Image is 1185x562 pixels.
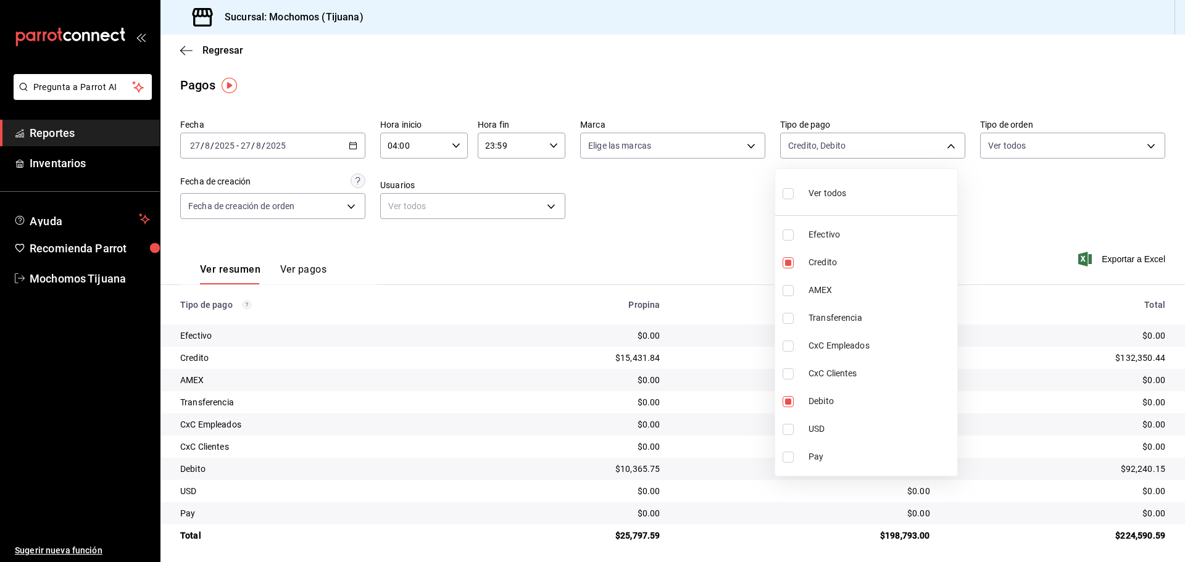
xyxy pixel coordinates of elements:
[809,395,952,408] span: Debito
[222,78,237,93] img: Tooltip marker
[809,450,952,463] span: Pay
[809,284,952,297] span: AMEX
[809,339,952,352] span: CxC Empleados
[809,423,952,436] span: USD
[809,312,952,324] span: Transferencia
[809,187,846,200] span: Ver todos
[809,367,952,380] span: CxC Clientes
[809,256,952,269] span: Credito
[809,228,952,241] span: Efectivo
